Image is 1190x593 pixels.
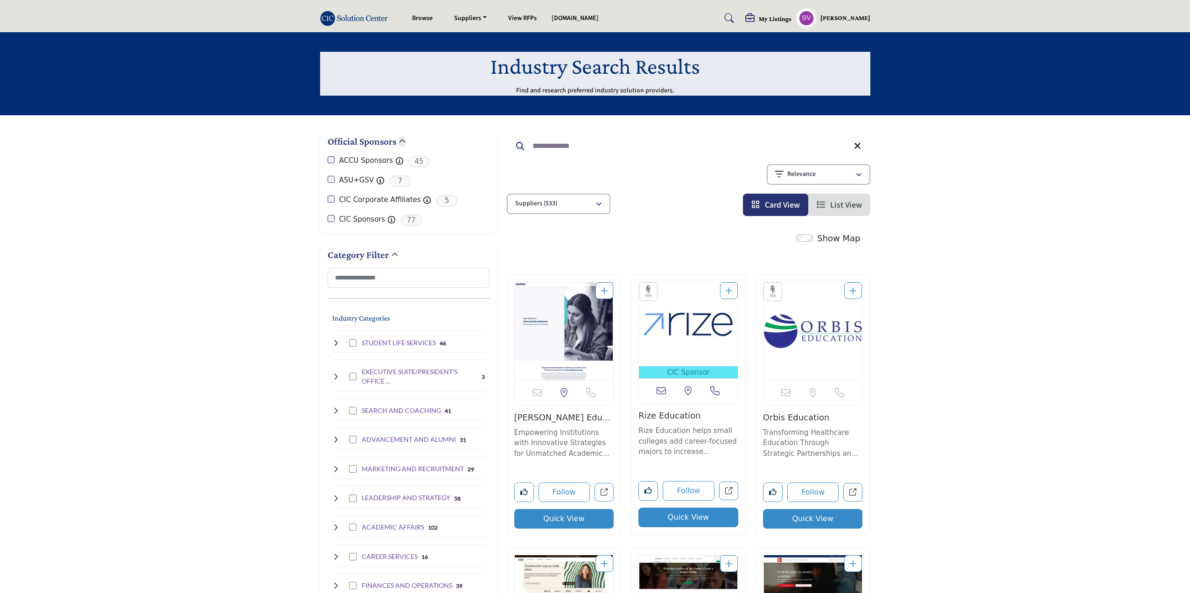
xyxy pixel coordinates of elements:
a: Rize Education [638,411,700,420]
a: Add To List [601,559,608,569]
input: Select MARKETING AND RECRUITMENT checkbox [349,465,357,473]
img: ACCU Sponsors Badge Icon [766,285,779,298]
a: View RFPs [508,14,537,23]
a: Browse [412,14,433,23]
a: Transforming Healthcare Education Through Strategic Partnerships and Innovation. Founded in [DATE... [763,425,863,459]
a: Open rize-education in new tab [719,481,738,501]
p: Empowering Institutions with Innovative Strategies for Unmatched Academic Success In the realm of... [514,427,614,459]
b: 29 [468,466,474,473]
h4: MARKETING AND RECRUITMENT: Brand development, digital marketing, and student recruitment campaign... [362,464,464,474]
label: ASU+GSV [339,175,374,186]
button: Show hide supplier dropdown [796,8,817,28]
p: Suppliers (533) [515,199,557,209]
h4: EXECUTIVE SUITE/PRESIDENT'S OFFICE SERVICES: Strategic planning, leadership support, and executiv... [362,367,478,385]
input: Select STUDENT LIFE SERVICES checkbox [349,339,357,347]
p: Find and research preferred industry solution providers. [516,86,674,96]
input: Select EXECUTIVE SUITE/PRESIDENT'S OFFICE SERVICES checkbox [349,373,357,380]
div: 39 Results For FINANCES AND OPERATIONS [456,581,462,590]
div: 3 Results For EXECUTIVE SUITE/PRESIDENT'S OFFICE SERVICES [482,372,485,381]
div: 29 Results For MARKETING AND RECRUITMENT [468,465,474,473]
div: 41 Results For SEARCH AND COACHING [445,406,451,415]
img: Archer Education [515,282,614,380]
h4: SEARCH AND COACHING: Executive search services, leadership coaching, and professional development... [362,406,441,415]
span: 77 [401,215,422,226]
input: Select ACADEMIC AFFAIRS checkbox [349,523,357,531]
b: 46 [440,340,446,347]
a: Add To List [601,286,608,296]
button: Like listing [638,481,658,501]
h3: Orbis Education [763,412,863,423]
h5: [PERSON_NAME] [820,14,870,23]
input: Select SEARCH AND COACHING checkbox [349,407,357,414]
img: Rize Education [639,282,738,366]
h4: FINANCES AND OPERATIONS: Financial management, budgeting tools, and operational efficiency soluti... [362,581,452,590]
a: Open Listing in new tab [639,282,738,379]
b: 3 [482,374,485,380]
h4: ACADEMIC AFFAIRS: Academic program development, faculty resources, and curriculum enhancement sol... [362,523,424,532]
div: 31 Results For ADVANCEMENT AND ALUMNI [460,435,466,444]
span: Card View [765,199,800,211]
span: 5 [436,195,457,207]
input: CIC Sponsors checkbox [328,215,335,222]
div: 46 Results For STUDENT LIFE SERVICES [440,339,446,347]
b: 39 [456,583,462,589]
button: Follow [539,482,590,502]
a: Orbis Education [763,412,830,422]
b: 41 [445,408,451,414]
a: Open Listing in new tab [515,282,614,380]
a: Search [715,11,740,26]
button: Follow [663,481,714,501]
input: ASU+GSV checkbox [328,176,335,183]
button: Like listing [763,482,783,502]
a: Add To List [849,559,857,569]
img: Site Logo [320,11,393,26]
h4: STUDENT LIFE SERVICES: Campus engagement, residential life, and student activity management solut... [362,338,436,348]
button: Follow [787,482,839,502]
label: CIC Sponsors [339,214,385,225]
div: 58 Results For LEADERSHIP AND STRATEGY [454,494,461,502]
img: Orbis Education [763,282,862,380]
button: Industry Categories [332,313,390,324]
button: Suppliers (533) [507,194,610,214]
a: Rize Education helps small colleges add career-focused majors to increase enrollment, lower insti... [638,423,738,457]
input: ACCU Sponsors checkbox [328,156,335,163]
b: 16 [421,554,428,560]
a: [PERSON_NAME] Education [514,412,612,433]
a: Suppliers [448,12,493,25]
input: Select FINANCES AND OPERATIONS checkbox [349,582,357,589]
h3: Rize Education [638,411,738,421]
a: Empowering Institutions with Innovative Strategies for Unmatched Academic Success In the realm of... [514,425,614,459]
b: 102 [428,524,438,531]
a: Open archer-education in new tab [595,483,614,502]
a: [DOMAIN_NAME] [552,14,599,23]
input: Select LEADERSHIP AND STRATEGY checkbox [349,495,357,502]
label: Show Map [817,232,860,244]
button: Quick View [514,509,614,529]
img: ACCU Sponsors Badge Icon [642,285,655,298]
h5: My Listings [759,14,791,23]
a: View Card [751,199,800,211]
button: Quick View [763,509,863,529]
a: Open Listing in new tab [763,282,862,380]
h2: Official Sponsors [328,135,396,148]
span: 7 [390,175,411,187]
label: ACCU Sponsors [339,155,393,166]
span: 45 [408,156,429,167]
b: 58 [454,495,461,502]
input: Search Category [328,268,490,288]
a: View List [817,199,862,211]
p: Rize Education helps small colleges add career-focused majors to increase enrollment, lower insti... [638,426,738,457]
a: Add To List [849,286,857,296]
span: CIC Sponsor [641,367,736,378]
h4: CAREER SERVICES: Career planning tools, job placement platforms, and professional development res... [362,552,418,561]
div: 16 Results For CAREER SERVICES [421,552,428,561]
a: Add To List [725,286,733,296]
div: My Listings [745,14,791,25]
label: CIC Corporate Affiliates [339,195,421,205]
b: 31 [460,437,466,443]
button: Quick View [638,508,738,527]
h4: LEADERSHIP AND STRATEGY: Institutional effectiveness, strategic planning, and leadership developm... [362,493,450,502]
input: Search Keyword [507,135,870,157]
span: List View [830,199,862,211]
